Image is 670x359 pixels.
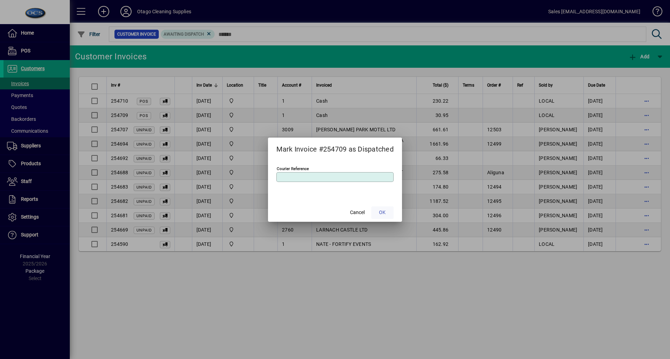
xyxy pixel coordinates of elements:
[350,209,365,216] span: Cancel
[371,206,394,219] button: OK
[379,209,386,216] span: OK
[346,206,368,219] button: Cancel
[268,138,402,158] h2: Mark Invoice #254709 as Dispatched
[277,166,309,171] mat-label: Courier Reference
